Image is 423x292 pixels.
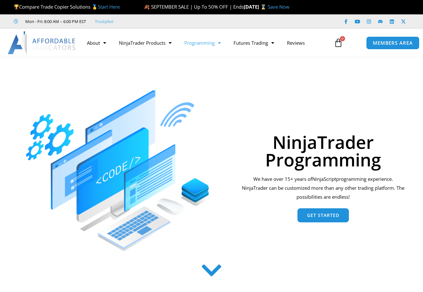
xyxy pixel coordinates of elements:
[373,41,413,45] span: MEMBERS AREA
[297,208,349,222] a: Get Started
[240,175,406,202] div: We have over 15+ years of
[81,35,112,50] a: About
[240,133,406,168] h1: NinjaTrader Programming
[227,35,281,50] a: Futures Trading
[324,34,352,52] a: 0
[144,4,244,10] span: 🍂 SEPTEMBER SALE | Up To 50% OFF | Ends
[307,213,339,218] span: Get Started
[242,176,404,200] span: programming experience. NinjaTrader can be customized more than any other trading platform. The p...
[366,36,419,50] a: MEMBERS AREA
[14,4,120,10] span: Compare Trade Copier Solutions 🥇
[281,35,311,50] a: Reviews
[14,4,19,9] img: 🏆
[81,35,330,50] nav: Menu
[178,35,227,50] a: Programming
[112,35,178,50] a: NinjaTrader Products
[24,18,86,25] span: Mon - Fri: 8:00 AM – 6:00 PM EST
[95,18,113,25] a: Trustpilot
[340,36,345,41] span: 0
[268,4,289,10] a: Save Now
[26,90,211,251] img: programming 1 | Affordable Indicators – NinjaTrader
[98,4,120,10] a: Start Here
[244,4,268,10] strong: [DATE] ⌛
[312,176,336,182] span: NinjaScript
[8,31,76,54] img: LogoAI | Affordable Indicators – NinjaTrader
